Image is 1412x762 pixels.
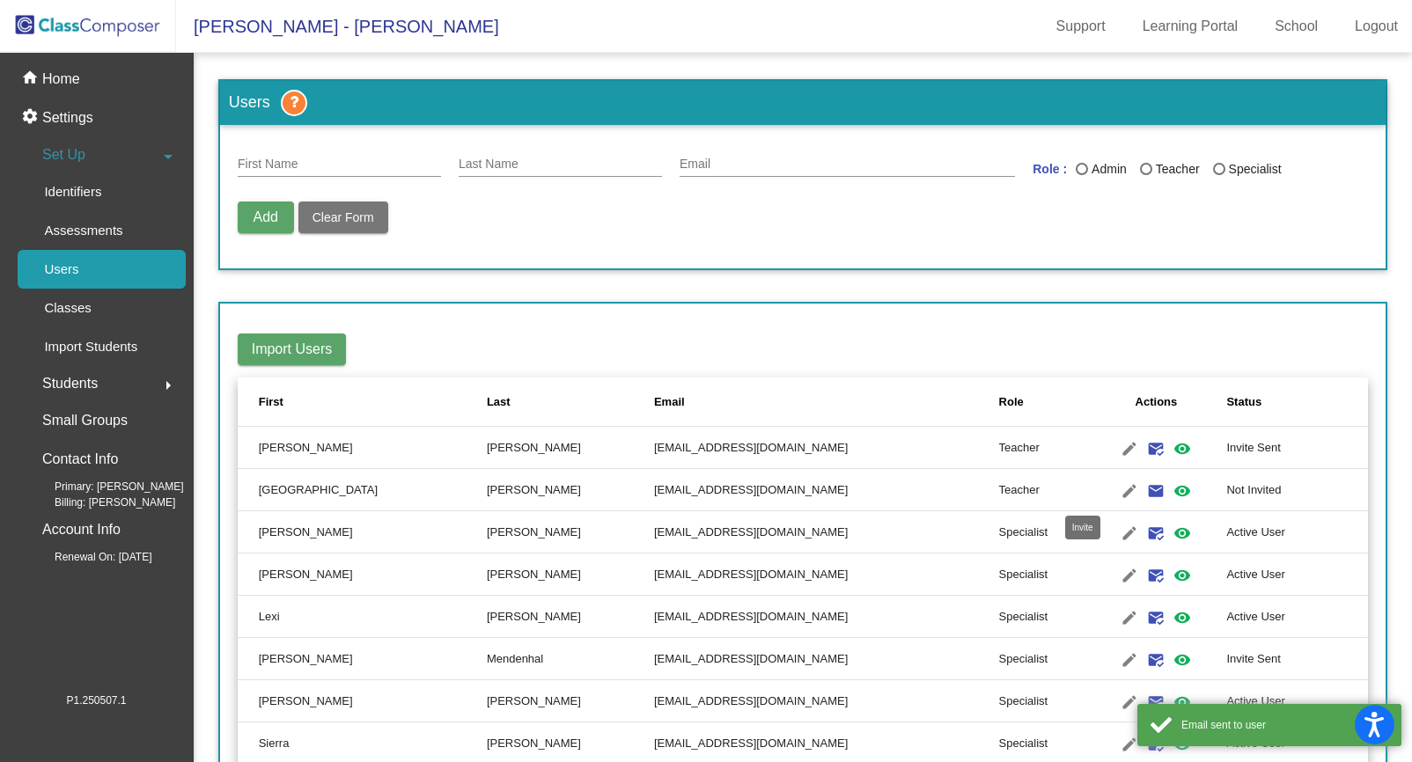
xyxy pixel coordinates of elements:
p: Users [44,259,78,280]
p: Contact Info [42,447,118,472]
td: Specialist [999,596,1086,638]
mat-icon: mark_email_read [1145,565,1166,586]
mat-icon: arrow_right [158,375,179,396]
div: Role [999,393,1086,411]
mat-icon: home [21,69,42,90]
h3: Users [220,81,1386,125]
td: Specialist [999,638,1086,680]
div: Email [654,393,999,411]
td: Not Invited [1226,469,1368,511]
div: Role [999,393,1024,411]
p: Classes [44,297,91,319]
input: First Name [238,158,441,172]
mat-icon: settings [21,107,42,128]
td: Invite Sent [1226,638,1368,680]
input: Last Name [459,158,662,172]
td: [PERSON_NAME] [487,511,654,553]
td: [EMAIL_ADDRESS][DOMAIN_NAME] [654,427,999,469]
p: Account Info [42,517,121,542]
a: Support [1042,12,1120,40]
mat-icon: arrow_drop_down [158,146,179,167]
mat-icon: visibility [1172,565,1193,586]
p: Home [42,69,80,90]
p: Small Groups [42,408,128,433]
mat-icon: visibility [1172,480,1193,502]
input: E Mail [680,158,1015,172]
td: [PERSON_NAME] [487,553,654,596]
span: Clear Form [313,210,374,224]
button: Import Users [238,333,347,365]
div: Last [487,393,654,411]
mat-icon: mark_email_read [1145,523,1166,544]
div: First [259,393,487,411]
td: Active User [1226,596,1368,638]
td: [PERSON_NAME] [487,427,654,469]
td: Specialist [999,511,1086,553]
td: [EMAIL_ADDRESS][DOMAIN_NAME] [654,638,999,680]
a: School [1261,12,1332,40]
mat-icon: visibility [1172,607,1193,628]
mat-icon: mark_email_read [1145,649,1166,670]
td: [EMAIL_ADDRESS][DOMAIN_NAME] [654,553,999,596]
td: [GEOGRAPHIC_DATA] [238,469,487,511]
mat-icon: edit [1119,607,1140,628]
div: Admin [1088,160,1127,179]
mat-icon: edit [1119,438,1140,459]
mat-icon: mark_email_read [1145,438,1166,459]
td: [PERSON_NAME] [238,427,487,469]
div: Specialist [1225,160,1282,179]
span: Set Up [42,143,85,167]
span: Primary: [PERSON_NAME] [26,479,184,495]
mat-icon: mark_email_read [1145,607,1166,628]
td: Mendenhal [487,638,654,680]
a: Logout [1341,12,1412,40]
td: Active User [1226,680,1368,722]
td: [EMAIL_ADDRESS][DOMAIN_NAME] [654,511,999,553]
mat-icon: edit [1119,523,1140,544]
div: Email [654,393,685,411]
td: [PERSON_NAME] [487,469,654,511]
td: [PERSON_NAME] [487,596,654,638]
td: [PERSON_NAME] [238,638,487,680]
th: Actions [1085,377,1226,427]
p: Identifiers [44,181,101,202]
button: Add [238,201,294,233]
span: Add [253,209,277,224]
td: Active User [1226,511,1368,553]
td: Lexi [238,596,487,638]
a: Learning Portal [1129,12,1253,40]
span: Renewal On: [DATE] [26,549,151,565]
td: Active User [1226,553,1368,596]
span: Students [42,371,98,396]
div: Teacher [1152,160,1200,179]
div: Last [487,393,511,411]
mat-icon: edit [1119,692,1140,713]
td: Specialist [999,553,1086,596]
mat-icon: visibility [1172,523,1193,544]
mat-icon: edit [1119,565,1140,586]
mat-icon: mark_email_read [1145,692,1166,713]
mat-icon: edit [1119,649,1140,670]
span: Import Users [252,341,333,356]
td: Teacher [999,469,1086,511]
td: [EMAIL_ADDRESS][DOMAIN_NAME] [654,596,999,638]
td: [PERSON_NAME] [238,553,487,596]
div: Email sent to user [1181,717,1388,733]
td: [PERSON_NAME] [238,511,487,553]
td: Teacher [999,427,1086,469]
td: [EMAIL_ADDRESS][DOMAIN_NAME] [654,469,999,511]
td: [PERSON_NAME] [238,680,487,722]
mat-icon: visibility [1172,692,1193,713]
td: Invite Sent [1226,427,1368,469]
mat-radio-group: Last Name [1076,160,1294,184]
div: Status [1226,393,1261,411]
mat-icon: visibility [1172,438,1193,459]
p: Import Students [44,336,137,357]
p: Assessments [44,220,122,241]
div: Status [1226,393,1347,411]
mat-icon: edit [1119,480,1140,502]
mat-label: Role : [1033,160,1067,184]
span: Billing: [PERSON_NAME] [26,495,175,510]
mat-icon: email [1145,480,1166,502]
mat-icon: visibility [1172,649,1193,670]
